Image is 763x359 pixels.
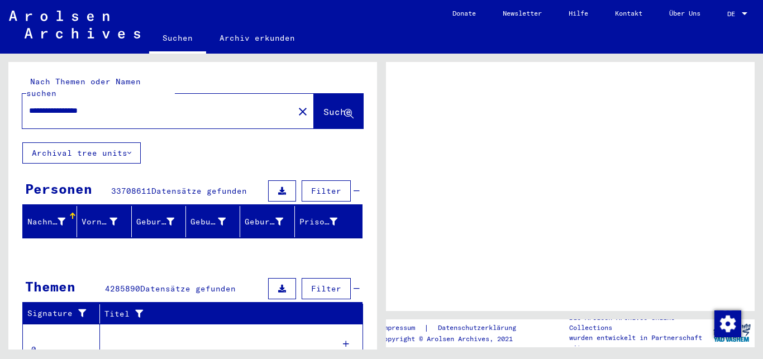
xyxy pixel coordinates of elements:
mat-header-cell: Geburtsdatum [240,206,294,237]
div: Nachname [27,213,79,231]
span: 4285890 [105,284,140,294]
div: Signature [27,305,102,323]
div: Geburtsname [136,216,174,228]
button: Archival tree units [22,142,141,164]
a: Datenschutzerklärung [429,322,530,334]
p: wurden entwickelt in Partnerschaft mit [569,333,709,353]
a: Archiv erkunden [206,25,308,51]
div: Titel [104,305,352,323]
div: Geburtsname [136,213,188,231]
div: Nachname [27,216,65,228]
span: DE [727,10,740,18]
div: Titel [104,308,341,320]
div: Vorname [82,216,117,228]
img: Arolsen_neg.svg [9,11,140,39]
button: Filter [302,180,351,202]
div: Geburt‏ [190,213,240,231]
div: | [380,322,530,334]
button: Suche [314,94,363,128]
img: Zustimmung ändern [714,310,741,337]
span: Datensätze gefunden [151,186,247,196]
span: Datensätze gefunden [140,284,236,294]
span: Filter [311,186,341,196]
div: Prisoner # [299,216,337,228]
div: Signature [27,308,91,319]
div: Personen [25,179,92,199]
mat-header-cell: Geburtsname [132,206,186,237]
a: Impressum [380,322,424,334]
div: Geburtsdatum [245,213,297,231]
div: Geburt‏ [190,216,226,228]
p: Die Arolsen Archives Online-Collections [569,313,709,333]
div: Prisoner # [299,213,351,231]
div: Vorname [82,213,131,231]
button: Clear [292,100,314,122]
img: yv_logo.png [711,319,753,347]
mat-header-cell: Geburt‏ [186,206,240,237]
mat-icon: close [296,105,309,118]
mat-header-cell: Prisoner # [295,206,362,237]
mat-header-cell: Vorname [77,206,131,237]
p: Copyright © Arolsen Archives, 2021 [380,334,530,344]
button: Filter [302,278,351,299]
span: Filter [311,284,341,294]
div: Geburtsdatum [245,216,283,228]
a: Suchen [149,25,206,54]
mat-label: Nach Themen oder Namen suchen [26,76,141,98]
span: 33708611 [111,186,151,196]
mat-header-cell: Nachname [23,206,77,237]
div: Themen [25,276,75,296]
span: Suche [323,106,351,117]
